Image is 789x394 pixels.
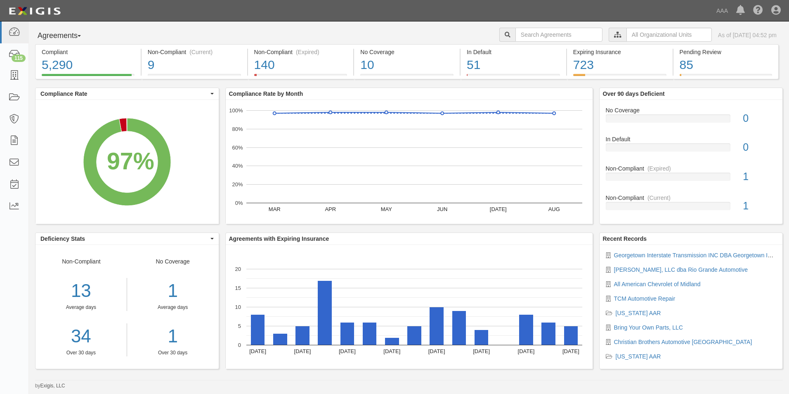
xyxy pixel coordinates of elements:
div: (Expired) [296,48,319,56]
text: 80% [232,126,243,132]
text: [DATE] [383,348,400,354]
b: Recent Records [603,235,647,242]
svg: A chart. [35,100,219,224]
a: In Default51 [461,74,566,81]
div: 1 [737,199,782,214]
div: 115 [12,55,26,62]
text: MAR [268,206,280,212]
button: Deficiency Stats [35,233,219,244]
text: [DATE] [428,348,445,354]
a: Non-Compliant(Current)1 [606,194,777,217]
svg: A chart. [226,245,593,369]
a: Exigis, LLC [40,383,65,389]
a: Non-Compliant(Current)9 [142,74,247,81]
text: MAY [380,206,392,212]
a: TCM Automotive Repair [614,295,676,302]
a: In Default0 [606,135,777,164]
text: 15 [235,285,241,291]
a: 1 [133,323,213,349]
div: 1 [737,169,782,184]
b: Agreements with Expiring Insurance [229,235,329,242]
div: No Coverage [360,48,454,56]
div: Over 30 days [133,349,213,356]
div: Pending Review [680,48,772,56]
div: 5,290 [42,56,135,74]
div: Expiring Insurance [573,48,666,56]
text: 10 [235,304,241,310]
div: 0 [737,140,782,155]
button: Agreements [35,28,97,44]
div: 723 [573,56,666,74]
div: Non-Compliant (Expired) [254,48,347,56]
i: Help Center - Complianz [753,6,763,16]
div: 85 [680,56,772,74]
div: Compliant [42,48,135,56]
a: [US_STATE] AAR [616,310,661,316]
a: Expiring Insurance723 [567,74,673,81]
text: [DATE] [489,206,506,212]
div: Average days [133,304,213,311]
div: In Default [600,135,783,143]
a: Christian Brothers Automotive [GEOGRAPHIC_DATA] [614,339,752,345]
text: [DATE] [562,348,579,354]
button: Compliance Rate [35,88,219,100]
div: 10 [360,56,454,74]
text: [DATE] [473,348,490,354]
text: [DATE] [249,348,266,354]
a: Pending Review85 [673,74,779,81]
div: No Coverage [600,106,783,114]
span: Deficiency Stats [40,235,208,243]
svg: A chart. [226,100,593,224]
text: AUG [548,206,560,212]
a: [PERSON_NAME], LLC dba Rio Grande Automotive [614,266,748,273]
a: No Coverage10 [354,74,460,81]
input: All Organizational Units [626,28,712,42]
div: In Default [467,48,560,56]
text: 100% [229,107,243,114]
div: Non-Compliant (Current) [148,48,241,56]
img: logo-5460c22ac91f19d4615b14bd174203de0afe785f0fc80cf4dbbc73dc1793850b.png [6,4,63,19]
a: All American Chevrolet of Midland [614,281,701,287]
text: 60% [232,144,243,150]
div: Non-Compliant [35,257,127,356]
div: Non-Compliant [600,194,783,202]
a: Compliant5,290 [35,74,141,81]
a: Non-Compliant(Expired)140 [248,74,354,81]
a: Bring Your Own Parts, LLC [614,324,683,331]
div: 13 [35,278,127,304]
b: Over 90 days Deficient [603,90,665,97]
text: 20 [235,266,241,272]
text: [DATE] [294,348,311,354]
text: 0 [238,342,241,348]
a: AAA [712,2,732,19]
text: APR [325,206,336,212]
div: No Coverage [127,257,219,356]
div: 51 [467,56,560,74]
div: Average days [35,304,127,311]
div: Non-Compliant [600,164,783,173]
a: [US_STATE] AAR [616,353,661,360]
div: 9 [148,56,241,74]
text: JUN [437,206,447,212]
div: 1 [133,278,213,304]
div: 0 [737,111,782,126]
small: by [35,382,65,389]
text: 40% [232,163,243,169]
a: No Coverage0 [606,106,777,135]
text: 5 [238,323,241,329]
b: Compliance Rate by Month [229,90,303,97]
text: 20% [232,181,243,188]
span: Compliance Rate [40,90,208,98]
div: Over 30 days [35,349,127,356]
div: (Current) [647,194,671,202]
a: 34 [35,323,127,349]
a: Non-Compliant(Expired)1 [606,164,777,194]
div: 97% [107,145,154,178]
div: (Current) [189,48,213,56]
div: (Expired) [647,164,671,173]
